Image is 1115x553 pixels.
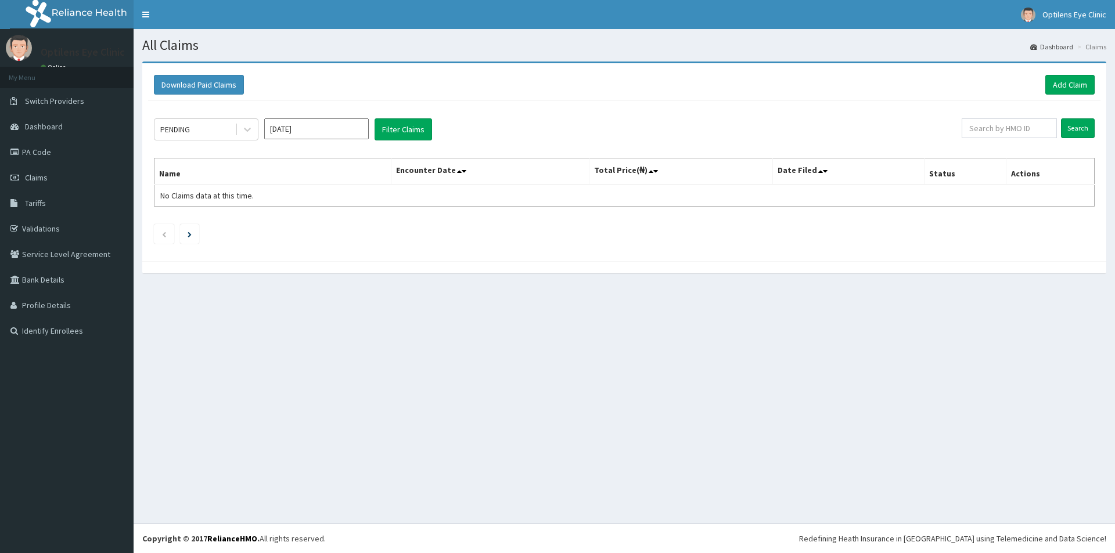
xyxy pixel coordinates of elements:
th: Status [924,158,1006,185]
span: Switch Providers [25,96,84,106]
input: Search [1061,118,1095,138]
input: Select Month and Year [264,118,369,139]
strong: Copyright © 2017 . [142,533,260,544]
li: Claims [1074,42,1106,52]
th: Name [154,158,391,185]
button: Download Paid Claims [154,75,244,95]
button: Filter Claims [375,118,432,140]
th: Date Filed [772,158,924,185]
th: Total Price(₦) [589,158,772,185]
h1: All Claims [142,38,1106,53]
span: Optilens Eye Clinic [1042,9,1106,20]
span: Dashboard [25,121,63,132]
a: Add Claim [1045,75,1095,95]
a: Next page [188,229,192,239]
span: Claims [25,172,48,183]
a: Dashboard [1030,42,1073,52]
th: Actions [1006,158,1094,185]
a: RelianceHMO [207,533,257,544]
div: Redefining Heath Insurance in [GEOGRAPHIC_DATA] using Telemedicine and Data Science! [799,533,1106,544]
span: Tariffs [25,198,46,208]
th: Encounter Date [391,158,589,185]
img: User Image [1021,8,1035,22]
a: Online [41,63,69,71]
p: Optilens Eye Clinic [41,47,125,57]
input: Search by HMO ID [962,118,1057,138]
a: Previous page [161,229,167,239]
footer: All rights reserved. [134,523,1115,553]
div: PENDING [160,124,190,135]
img: User Image [6,35,32,61]
span: No Claims data at this time. [160,190,254,201]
